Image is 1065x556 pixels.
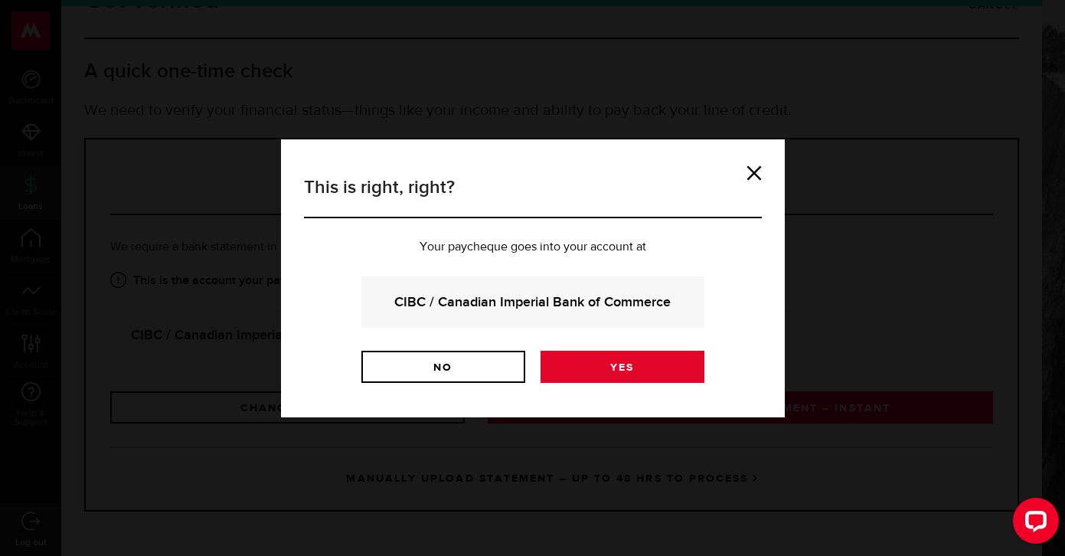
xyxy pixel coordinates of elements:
[304,174,762,218] h3: This is right, right?
[541,351,704,383] a: Yes
[304,241,762,253] p: Your paycheque goes into your account at
[361,351,525,383] a: No
[382,292,684,312] strong: CIBC / Canadian Imperial Bank of Commerce
[1001,492,1065,556] iframe: LiveChat chat widget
